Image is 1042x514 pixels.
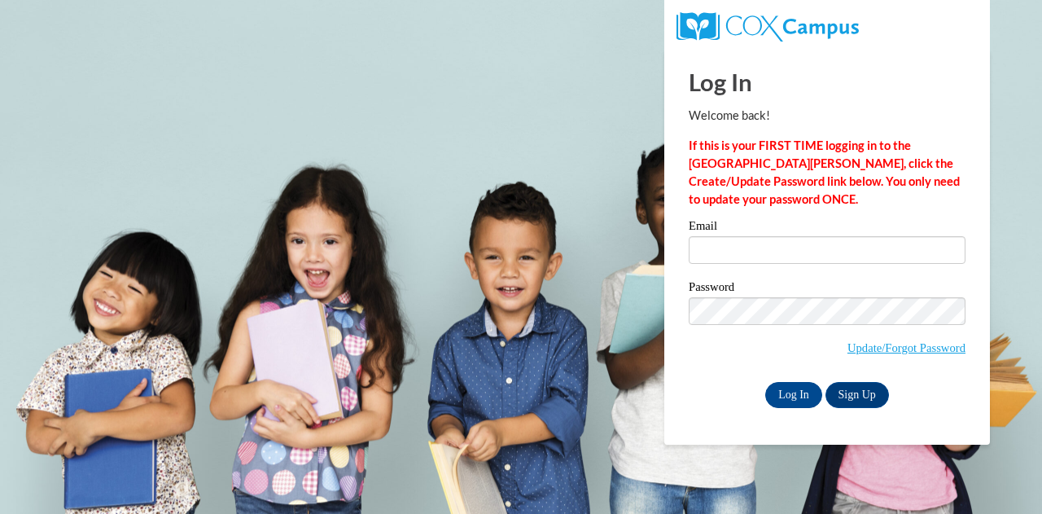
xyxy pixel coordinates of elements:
a: Sign Up [825,382,889,408]
input: Log In [765,382,822,408]
label: Email [689,220,965,236]
a: Update/Forgot Password [847,341,965,354]
img: COX Campus [676,12,859,42]
p: Welcome back! [689,107,965,125]
h1: Log In [689,65,965,99]
strong: If this is your FIRST TIME logging in to the [GEOGRAPHIC_DATA][PERSON_NAME], click the Create/Upd... [689,138,960,206]
label: Password [689,281,965,297]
